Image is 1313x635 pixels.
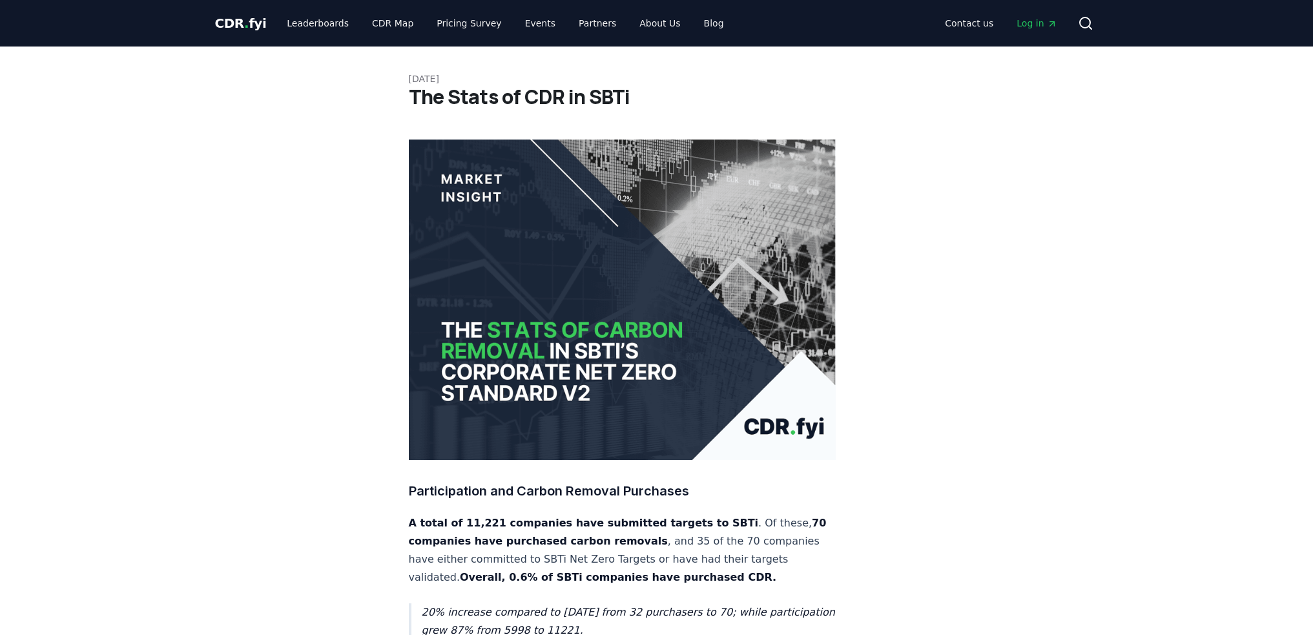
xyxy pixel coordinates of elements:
span: . [244,16,249,31]
span: Log in [1017,17,1057,30]
strong: A total of 11,221 companies have submitted targets to SBTi [409,517,759,529]
a: Partners [568,12,626,35]
img: blog post image [409,140,836,460]
a: Log in [1006,12,1067,35]
p: [DATE] [409,72,905,85]
a: Contact us [935,12,1004,35]
a: Blog [694,12,734,35]
a: Pricing Survey [426,12,512,35]
strong: Overall, 0.6% of SBTi companies have purchased CDR. [460,571,776,583]
a: About Us [629,12,690,35]
a: Events [515,12,566,35]
a: CDR.fyi [215,14,267,32]
p: . Of these, , and 35 of the 70 companies have either committed to SBTi Net Zero Targets or have h... [409,514,836,587]
nav: Main [935,12,1067,35]
a: CDR Map [362,12,424,35]
nav: Main [276,12,734,35]
h1: The Stats of CDR in SBTi [409,85,905,109]
span: CDR fyi [215,16,267,31]
a: Leaderboards [276,12,359,35]
h3: Participation and Carbon Removal Purchases [409,481,836,501]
